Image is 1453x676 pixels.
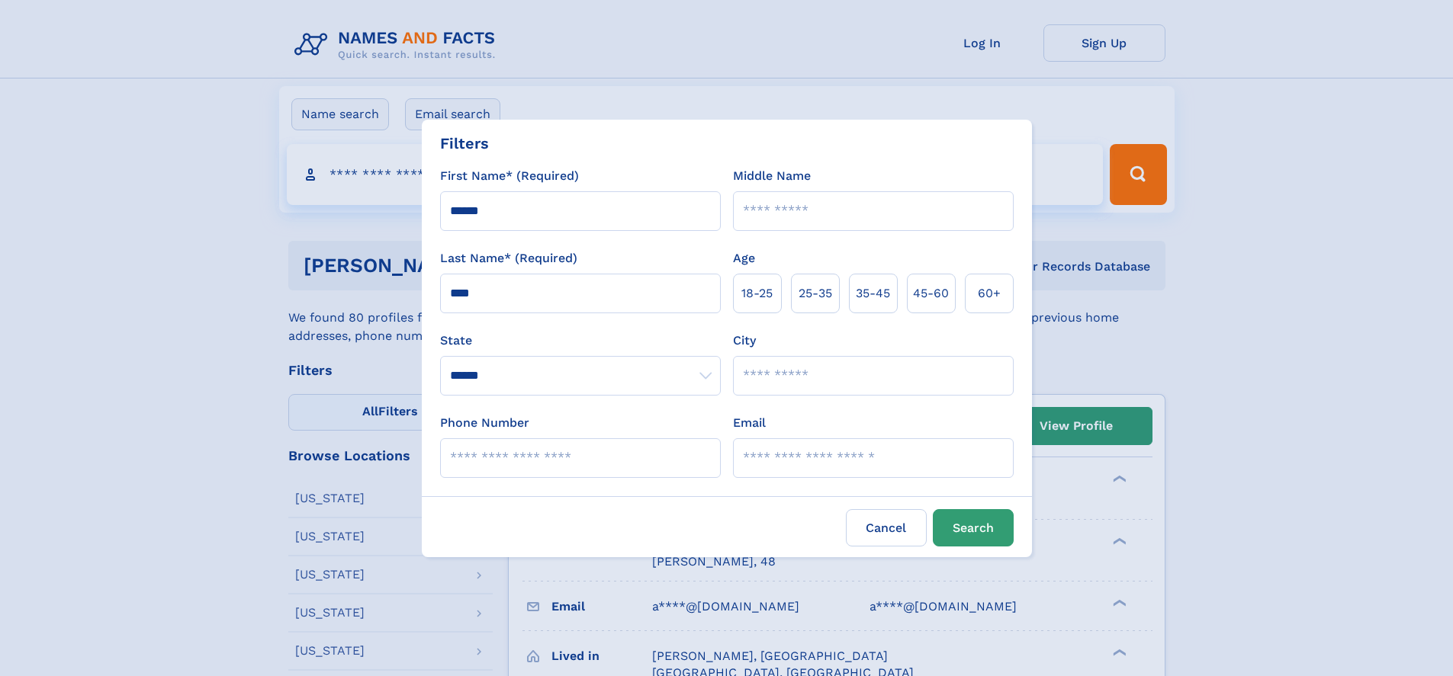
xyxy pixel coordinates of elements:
[733,167,811,185] label: Middle Name
[741,284,773,303] span: 18‑25
[440,249,577,268] label: Last Name* (Required)
[799,284,832,303] span: 25‑35
[440,132,489,155] div: Filters
[440,167,579,185] label: First Name* (Required)
[733,332,756,350] label: City
[856,284,890,303] span: 35‑45
[733,414,766,432] label: Email
[978,284,1001,303] span: 60+
[913,284,949,303] span: 45‑60
[733,249,755,268] label: Age
[440,332,721,350] label: State
[846,509,927,546] label: Cancel
[933,509,1014,546] button: Search
[440,414,529,432] label: Phone Number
